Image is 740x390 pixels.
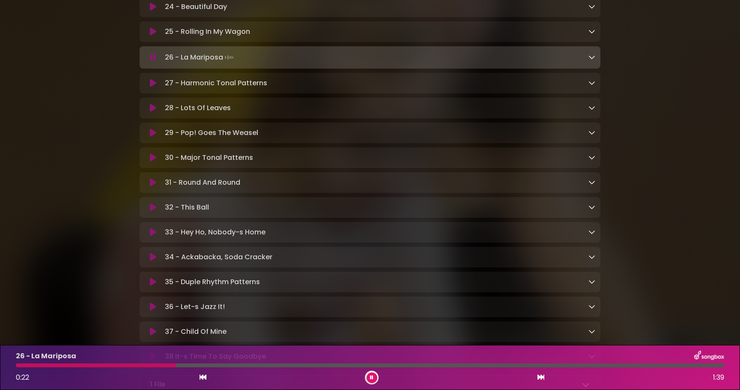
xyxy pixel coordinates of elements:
[165,2,227,12] p: 24 - Beautiful Day
[165,202,209,213] p: 32 - This Ball
[165,302,225,312] p: 36 - Let-s Jazz It!
[165,128,258,138] p: 29 - Pop! Goes The Weasel
[16,351,76,361] p: 26 - La Mariposa
[713,372,724,383] span: 1:39
[165,103,231,113] p: 28 - Lots Of Leaves
[165,153,253,163] p: 30 - Major Tonal Patterns
[165,27,250,37] p: 25 - Rolling In My Wagon
[165,51,235,63] p: 26 - La Mariposa
[165,327,227,337] p: 37 - Child Of Mine
[165,277,260,287] p: 35 - Duple Rhythm Patterns
[165,177,240,188] p: 31 - Round And Round
[223,51,235,63] img: waveform4.gif
[165,252,272,262] p: 34 - Ackabacka, Soda Cracker
[694,351,724,362] img: songbox-logo-white.png
[165,78,267,88] p: 27 - Harmonic Tonal Patterns
[16,372,29,382] span: 0:22
[165,227,266,237] p: 33 - Hey Ho, Nobody-s Home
